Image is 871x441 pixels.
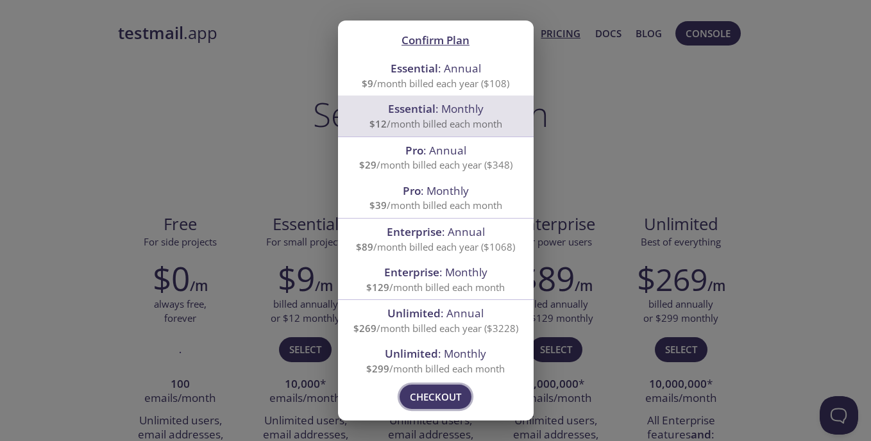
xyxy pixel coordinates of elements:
[369,199,387,212] span: $39
[362,77,373,90] span: $9
[391,61,481,76] span: : Annual
[387,224,442,239] span: Enterprise
[385,346,438,361] span: Unlimited
[356,240,515,253] span: /month billed each year ($1068)
[388,101,484,116] span: : Monthly
[402,33,469,47] span: Confirm Plan
[338,178,534,218] div: Pro: Monthly$39/month billed each month
[384,265,487,279] span: : Monthly
[366,281,389,294] span: $129
[362,77,509,90] span: /month billed each year ($108)
[405,143,466,158] span: : Annual
[403,183,421,198] span: Pro
[338,259,534,299] div: Enterprise: Monthly$129/month billed each month
[369,117,502,130] span: /month billed each month
[369,199,502,212] span: /month billed each month
[359,158,512,171] span: /month billed each year ($348)
[388,101,436,116] span: Essential
[369,117,387,130] span: $12
[338,300,534,340] div: Unlimited: Annual$269/month billed each year ($3228)
[338,96,534,136] div: Essential: Monthly$12/month billed each month
[366,281,505,294] span: /month billed each month
[366,362,505,375] span: /month billed each month
[410,388,461,405] span: Checkout
[338,55,534,381] ul: confirm plan selection
[353,322,518,335] span: /month billed each year ($3228)
[405,143,423,158] span: Pro
[400,385,471,409] button: Checkout
[338,219,534,259] div: Enterprise: Annual$89/month billed each year ($1068)
[391,61,438,76] span: Essential
[353,322,376,335] span: $269
[359,158,376,171] span: $29
[403,183,469,198] span: : Monthly
[385,346,486,361] span: : Monthly
[387,306,484,320] span: : Annual
[338,340,534,381] div: Unlimited: Monthly$299/month billed each month
[338,137,534,178] div: Pro: Annual$29/month billed each year ($348)
[356,240,373,253] span: $89
[366,362,389,375] span: $299
[387,224,485,239] span: : Annual
[387,306,441,320] span: Unlimited
[384,265,439,279] span: Enterprise
[338,55,534,96] div: Essential: Annual$9/month billed each year ($108)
